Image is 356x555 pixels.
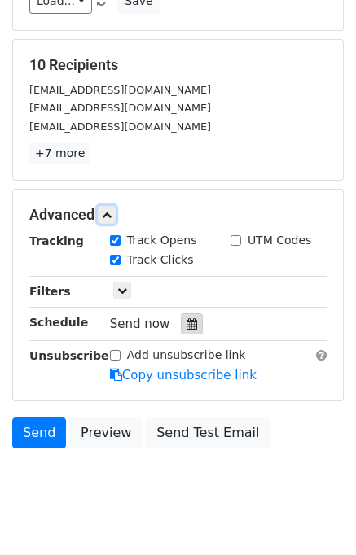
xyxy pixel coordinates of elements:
label: Track Opens [127,232,197,249]
label: Add unsubscribe link [127,347,246,364]
small: [EMAIL_ADDRESS][DOMAIN_NAME] [29,102,211,114]
strong: Tracking [29,234,84,247]
a: Preview [70,417,142,448]
iframe: Chat Widget [275,477,356,555]
span: Send now [110,317,170,331]
label: UTM Codes [248,232,311,249]
a: Send [12,417,66,448]
h5: 10 Recipients [29,56,327,74]
a: Copy unsubscribe link [110,368,257,382]
small: [EMAIL_ADDRESS][DOMAIN_NAME] [29,120,211,133]
h5: Advanced [29,206,327,224]
strong: Schedule [29,316,88,329]
strong: Filters [29,285,71,298]
a: Send Test Email [146,417,270,448]
strong: Unsubscribe [29,349,109,362]
a: +7 more [29,143,90,164]
label: Track Clicks [127,251,194,269]
small: [EMAIL_ADDRESS][DOMAIN_NAME] [29,84,211,96]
